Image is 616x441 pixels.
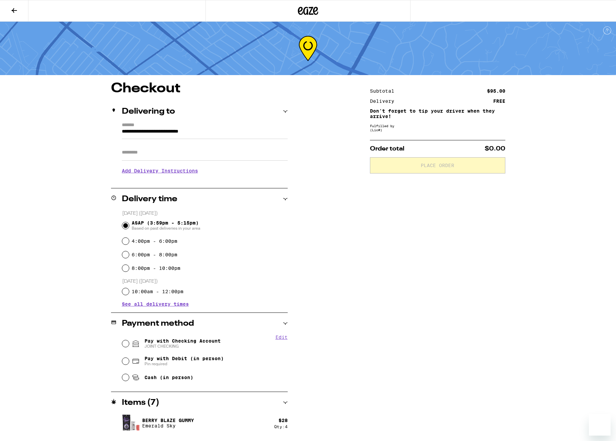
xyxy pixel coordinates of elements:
label: 6:00pm - 8:00pm [132,252,177,257]
h3: Add Delivery Instructions [122,163,288,179]
h2: Delivery time [122,195,177,203]
span: $0.00 [485,146,505,152]
div: $95.00 [487,89,505,93]
label: 4:00pm - 6:00pm [132,238,177,244]
label: 10:00am - 12:00pm [132,289,183,294]
h1: Checkout [111,82,288,95]
label: 8:00pm - 10:00pm [132,265,180,271]
div: FREE [493,99,505,103]
span: Pay with Debit (in person) [145,356,224,361]
span: Pay with Checking Account [145,338,221,349]
div: $ 28 [279,418,288,423]
h2: Payment method [122,320,194,328]
span: ASAP (3:59pm - 5:15pm) [132,220,200,231]
div: Delivery [370,99,399,103]
p: We'll contact you at [PHONE_NUMBER] when we arrive [122,179,288,184]
div: Subtotal [370,89,399,93]
p: [DATE] ([DATE]) [122,210,288,217]
span: Cash (in person) [145,375,193,380]
h2: Items ( 7 ) [122,399,159,407]
span: JOINT CHECKING [145,344,221,349]
div: Qty: 4 [274,424,288,429]
span: Place Order [421,163,454,168]
span: Based on past deliveries in your area [132,226,200,231]
p: [DATE] ([DATE]) [122,278,288,285]
span: Pin required [145,361,224,367]
button: Edit [276,334,288,340]
p: Berry Blaze Gummy [142,418,194,423]
span: Order total [370,146,404,152]
button: See all delivery times [122,302,189,306]
p: Don't forget to tip your driver when they arrive! [370,108,505,119]
button: Place Order [370,157,505,173]
img: Berry Blaze Gummy [122,414,141,432]
p: Emerald Sky [142,423,194,428]
div: Fulfilled by (Lic# ) [370,124,505,132]
iframe: Button to launch messaging window [589,414,611,436]
h2: Delivering to [122,108,175,116]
